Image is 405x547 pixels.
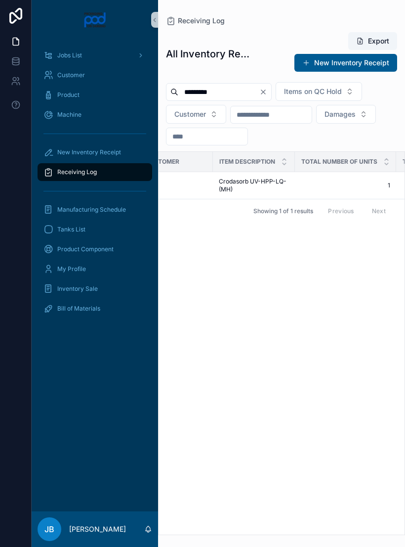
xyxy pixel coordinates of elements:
[83,12,107,28] img: App logo
[348,32,397,50] button: Export
[219,178,289,193] a: Crodasorb UV-HPP-LQ-(MH)
[38,260,152,278] a: My Profile
[301,182,390,189] a: 1
[166,16,225,26] a: Receiving Log
[38,66,152,84] a: Customer
[57,226,85,233] span: Tanks List
[38,240,152,258] a: Product Component
[324,109,356,119] span: Damages
[38,300,152,318] a: Bill of Materials
[38,143,152,161] a: New Inventory Receipt
[38,106,152,124] a: Machine
[44,523,54,535] span: JB
[38,46,152,64] a: Jobs List
[276,82,362,101] button: Select Button
[294,54,397,72] button: New Inventory Receipt
[166,47,255,61] h1: All Inventory Receipts
[57,168,97,176] span: Receiving Log
[57,265,86,273] span: My Profile
[57,285,98,293] span: Inventory Sale
[69,524,126,534] p: [PERSON_NAME]
[219,158,275,166] span: Item Description
[57,305,100,313] span: Bill of Materials
[57,111,81,119] span: Machine
[145,158,179,166] span: Customer
[38,86,152,104] a: Product
[174,109,206,119] span: Customer
[178,16,225,26] span: Receiving Log
[57,206,126,214] span: Manufacturing Schedule
[166,105,226,124] button: Select Button
[38,221,152,238] a: Tanks List
[57,148,121,156] span: New Inventory Receipt
[316,105,376,124] button: Select Button
[284,87,342,96] span: Items on QC Hold
[57,71,85,79] span: Customer
[57,91,80,99] span: Product
[38,280,152,298] a: Inventory Sale
[57,51,82,59] span: Jobs List
[38,163,152,181] a: Receiving Log
[301,158,377,166] span: Total Number of Units
[32,40,158,330] div: scrollable content
[57,245,114,253] span: Product Component
[38,201,152,219] a: Manufacturing Schedule
[259,88,271,96] button: Clear
[253,207,313,215] span: Showing 1 of 1 results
